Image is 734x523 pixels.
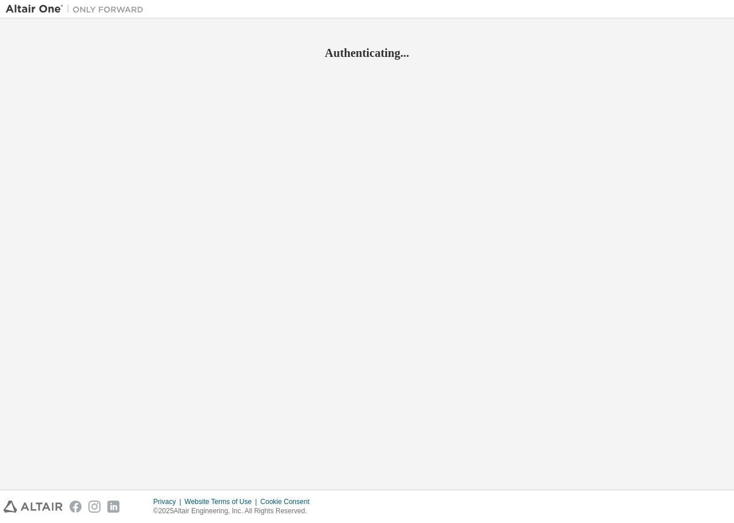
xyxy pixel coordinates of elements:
div: Cookie Consent [260,497,316,506]
div: Website Terms of Use [184,497,260,506]
p: © 2025 Altair Engineering, Inc. All Rights Reserved. [153,506,316,516]
div: Privacy [153,497,184,506]
img: linkedin.svg [107,501,119,513]
img: altair_logo.svg [3,501,63,513]
h2: Authenticating... [6,45,728,60]
img: Altair One [6,3,149,15]
img: instagram.svg [88,501,101,513]
img: facebook.svg [69,501,82,513]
